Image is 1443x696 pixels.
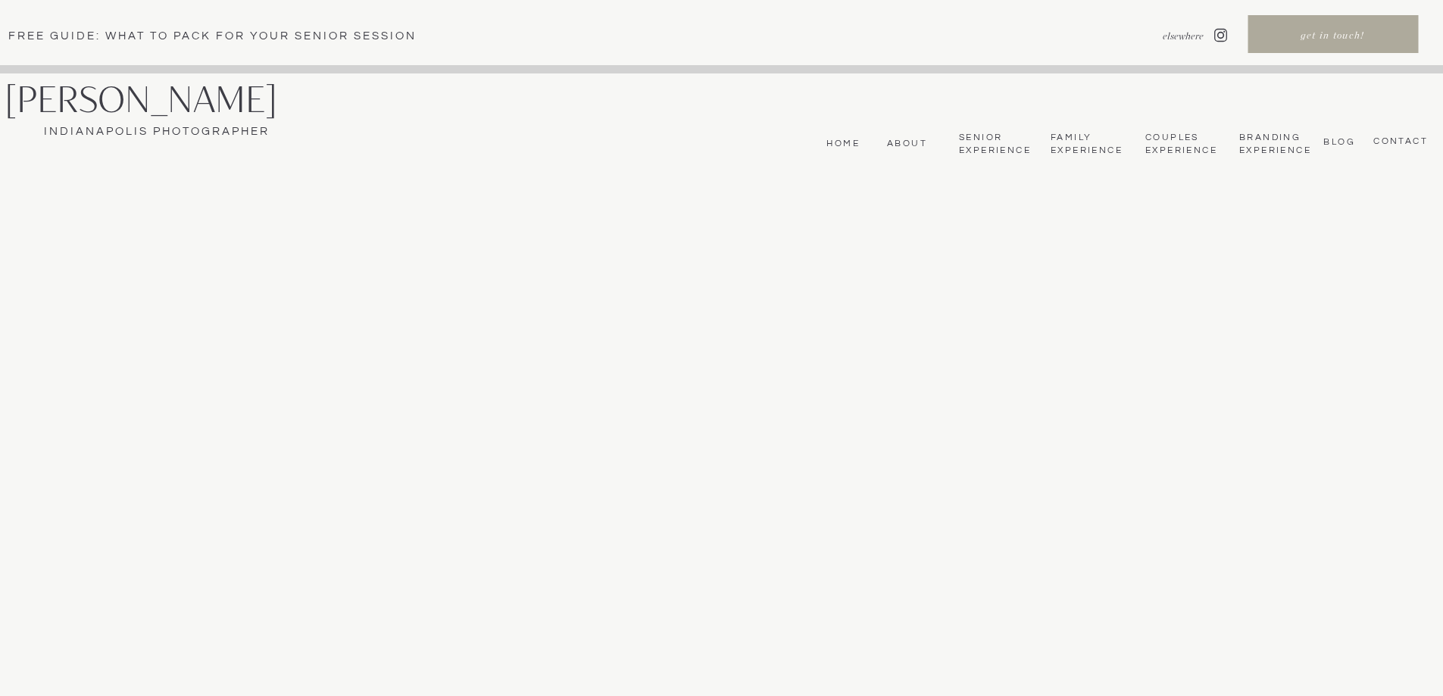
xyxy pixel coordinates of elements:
[1369,136,1428,148] a: CONTACT
[1320,136,1355,147] a: bLog
[1249,29,1416,45] a: get in touch!
[959,132,1029,157] a: Senior Experience
[5,80,322,120] a: [PERSON_NAME]
[8,28,442,43] a: Free Guide: What To pack for your senior session
[1125,30,1204,43] nav: elsewhere
[1051,132,1121,157] a: Family Experience
[882,138,927,150] a: About
[5,123,308,140] a: Indianapolis Photographer
[1145,132,1216,157] a: Couples Experience
[1239,132,1308,157] a: BrandingExperience
[823,138,860,150] a: Home
[1239,132,1308,157] nav: Branding Experience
